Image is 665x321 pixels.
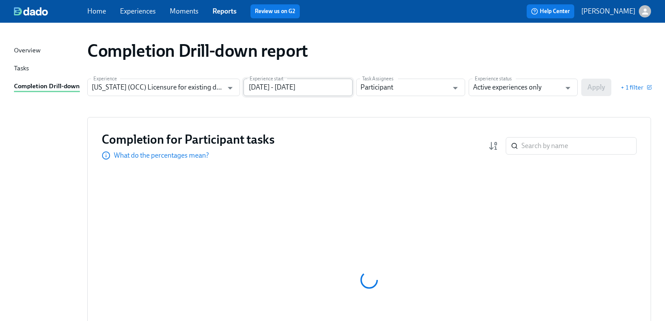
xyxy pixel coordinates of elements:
[561,81,575,95] button: Open
[14,7,48,16] img: dado
[87,40,308,61] h1: Completion Drill-down report
[170,7,199,15] a: Moments
[14,81,80,92] a: Completion Drill-down
[14,45,80,56] a: Overview
[581,7,635,16] p: [PERSON_NAME]
[581,5,651,17] button: [PERSON_NAME]
[521,137,637,155] input: Search by name
[120,7,156,15] a: Experiences
[449,81,462,95] button: Open
[87,7,106,15] a: Home
[620,83,651,92] button: + 1 filter
[213,7,237,15] a: Reports
[527,4,574,18] button: Help Center
[14,63,80,74] a: Tasks
[114,151,209,160] p: What do the percentages mean?
[14,7,87,16] a: dado
[255,7,295,16] a: Review us on G2
[250,4,300,18] button: Review us on G2
[14,63,29,74] div: Tasks
[531,7,570,16] span: Help Center
[14,45,41,56] div: Overview
[223,81,237,95] button: Open
[488,141,499,151] svg: Completion rate (low to high)
[102,131,274,147] h3: Completion for Participant tasks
